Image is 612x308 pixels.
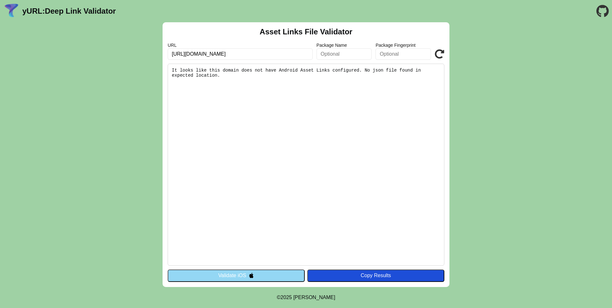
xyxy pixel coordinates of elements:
[22,7,116,16] a: yURL:Deep Link Validator
[307,269,444,282] button: Copy Results
[317,48,372,60] input: Optional
[277,287,335,308] footer: ©
[280,295,292,300] span: 2025
[168,43,313,48] label: URL
[310,273,441,278] div: Copy Results
[317,43,372,48] label: Package Name
[260,27,353,36] h2: Asset Links File Validator
[375,48,431,60] input: Optional
[293,295,335,300] a: Michael Ibragimchayev's Personal Site
[375,43,431,48] label: Package Fingerprint
[168,48,313,60] input: Required
[168,64,444,266] pre: It looks like this domain does not have Android Asset Links configured. No json file found in exp...
[168,269,305,282] button: Validate iOS
[249,273,254,278] img: appleIcon.svg
[3,3,20,19] img: yURL Logo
